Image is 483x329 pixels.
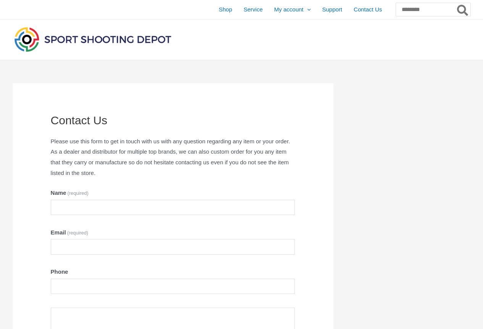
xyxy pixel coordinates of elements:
[51,114,295,127] h1: Contact Us
[67,230,88,236] span: (required)
[51,266,295,277] label: Phone
[51,136,295,178] p: Please use this form to get in touch with us with any question regarding any item or your order. ...
[51,227,295,238] label: Email
[68,190,89,196] span: (required)
[51,188,295,198] label: Name
[13,25,173,53] img: Sport Shooting Depot
[456,3,470,16] button: Search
